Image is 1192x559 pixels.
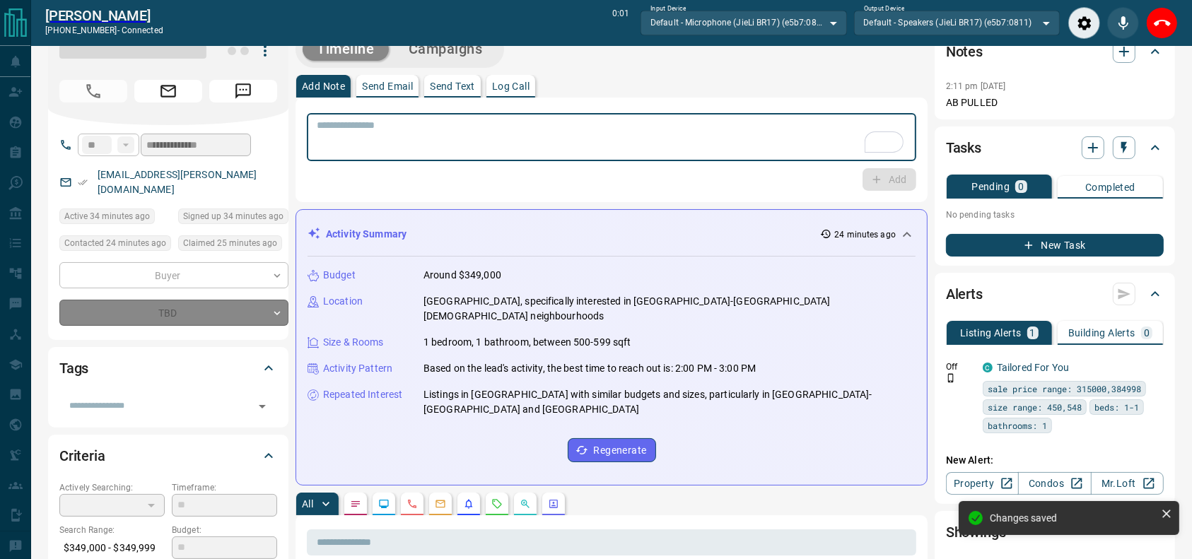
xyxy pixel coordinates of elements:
[59,439,277,473] div: Criteria
[178,208,288,228] div: Thu Aug 14 2025
[423,387,916,417] p: Listings in [GEOGRAPHIC_DATA] with similar budgets and sizes, particularly in [GEOGRAPHIC_DATA]-[...
[407,498,418,510] svg: Calls
[59,445,105,467] h2: Criteria
[1018,472,1091,495] a: Condos
[178,235,288,255] div: Thu Aug 14 2025
[172,481,277,494] p: Timeframe:
[568,438,656,462] button: Regenerate
[612,7,629,39] p: 0:01
[122,25,163,35] span: connected
[971,182,1010,192] p: Pending
[45,7,163,24] a: [PERSON_NAME]
[946,453,1164,468] p: New Alert:
[1018,182,1024,192] p: 0
[302,499,313,509] p: All
[988,382,1141,396] span: sale price range: 315000,384998
[650,4,686,13] label: Input Device
[946,472,1019,495] a: Property
[430,81,475,91] p: Send Text
[946,204,1164,225] p: No pending tasks
[990,512,1155,524] div: Changes saved
[1068,7,1100,39] div: Audio Settings
[395,37,497,61] button: Campaigns
[64,209,150,223] span: Active 34 minutes ago
[997,362,1069,373] a: Tailored For You
[548,498,559,510] svg: Agent Actions
[1085,182,1135,192] p: Completed
[946,131,1164,165] div: Tasks
[423,335,631,350] p: 1 bedroom, 1 bathroom, between 500-599 sqft
[326,227,407,242] p: Activity Summary
[854,11,1060,35] div: Default - Speakers (JieLi BR17) (e5b7:0811)
[64,236,166,250] span: Contacted 24 minutes ago
[59,351,277,385] div: Tags
[983,363,993,372] div: condos.ca
[423,361,756,376] p: Based on the lead's activity, the best time to reach out is: 2:00 PM - 3:00 PM
[134,80,202,102] span: Email
[378,498,390,510] svg: Lead Browsing Activity
[520,498,531,510] svg: Opportunities
[946,515,1164,549] div: Showings
[423,294,916,324] p: [GEOGRAPHIC_DATA], specifically interested in [GEOGRAPHIC_DATA]-[GEOGRAPHIC_DATA][DEMOGRAPHIC_DAT...
[59,481,165,494] p: Actively Searching:
[435,498,446,510] svg: Emails
[317,119,906,155] textarea: To enrich screen reader interactions, please activate Accessibility in Grammarly extension settings
[59,208,171,228] div: Thu Aug 14 2025
[323,361,392,376] p: Activity Pattern
[834,228,896,241] p: 24 minutes ago
[946,35,1164,69] div: Notes
[946,81,1006,91] p: 2:11 pm [DATE]
[423,268,501,283] p: Around $349,000
[946,283,983,305] h2: Alerts
[172,524,277,536] p: Budget:
[1146,7,1178,39] div: End Call
[988,400,1082,414] span: size range: 450,548
[252,396,272,416] button: Open
[463,498,474,510] svg: Listing Alerts
[946,95,1164,110] p: AB PULLED
[946,277,1164,311] div: Alerts
[362,81,413,91] p: Send Email
[59,80,127,102] span: Call
[59,357,88,379] h2: Tags
[1091,472,1164,495] a: Mr.Loft
[350,498,361,510] svg: Notes
[59,235,171,255] div: Thu Aug 14 2025
[1068,328,1135,338] p: Building Alerts
[323,268,356,283] p: Budget
[1030,328,1036,338] p: 1
[45,24,163,37] p: [PHONE_NUMBER] -
[946,373,956,383] svg: Push Notification Only
[59,524,165,536] p: Search Range:
[946,40,983,63] h2: Notes
[491,498,503,510] svg: Requests
[864,4,904,13] label: Output Device
[302,81,345,91] p: Add Note
[1107,7,1139,39] div: Mute
[960,328,1022,338] p: Listing Alerts
[946,234,1164,257] button: New Task
[59,300,288,326] div: TBD
[1094,400,1139,414] span: beds: 1-1
[78,177,88,187] svg: Email Verified
[183,209,284,223] span: Signed up 34 minutes ago
[1144,328,1150,338] p: 0
[946,136,981,159] h2: Tasks
[988,418,1047,433] span: bathrooms: 1
[323,335,384,350] p: Size & Rooms
[323,294,363,309] p: Location
[303,37,389,61] button: Timeline
[308,221,916,247] div: Activity Summary24 minutes ago
[183,236,277,250] span: Claimed 25 minutes ago
[209,80,277,102] span: Message
[323,387,402,402] p: Repeated Interest
[59,262,288,288] div: Buyer
[946,360,974,373] p: Off
[946,521,1006,543] h2: Showings
[492,81,530,91] p: Log Call
[98,169,257,195] a: [EMAIL_ADDRESS][PERSON_NAME][DOMAIN_NAME]
[641,11,846,35] div: Default - Microphone (JieLi BR17) (e5b7:0811)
